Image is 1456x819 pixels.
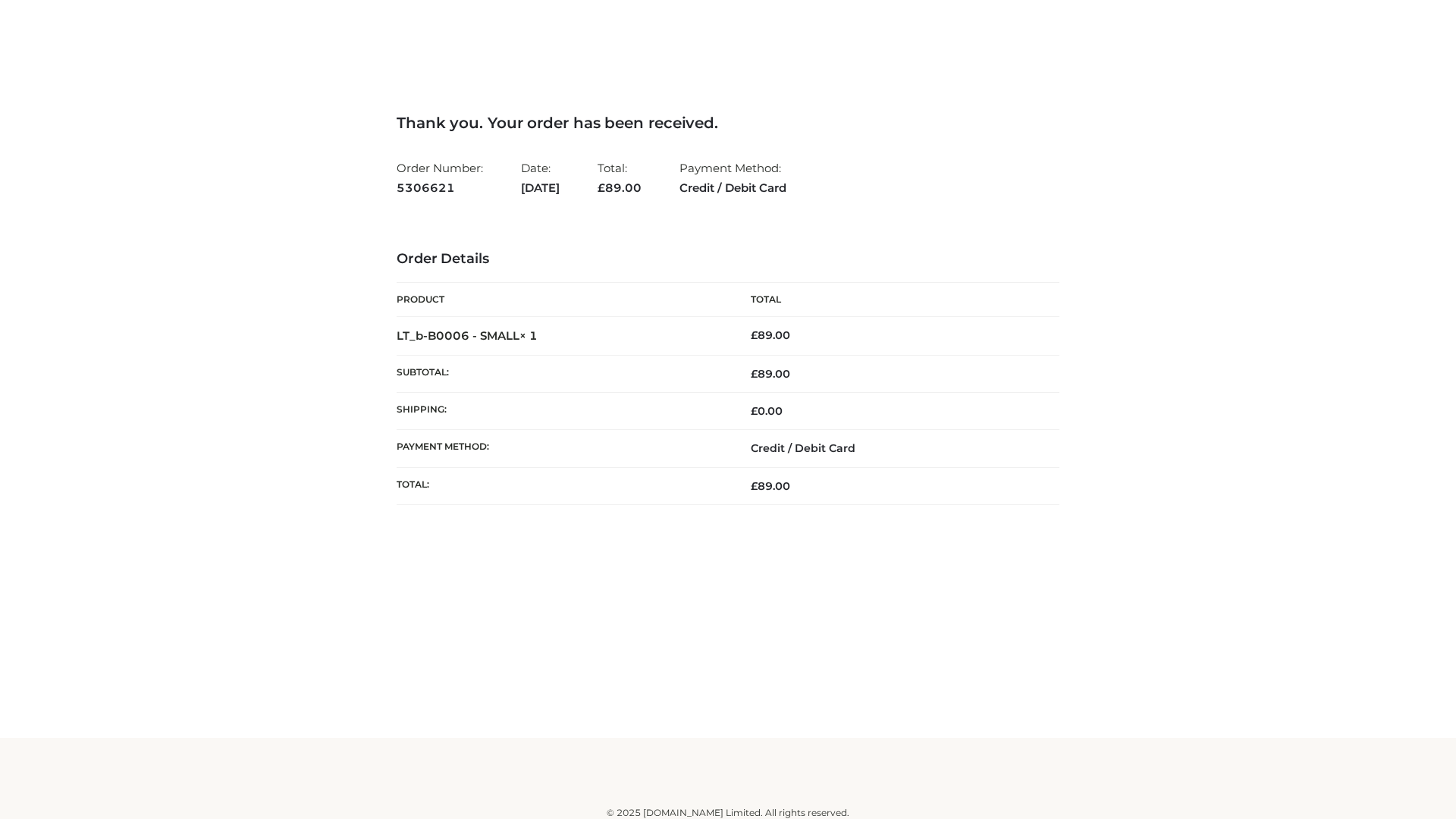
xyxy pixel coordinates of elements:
th: Total: [397,467,728,504]
bdi: 0.00 [751,404,783,418]
li: Date: [521,155,560,201]
strong: LT_b-B0006 - SMALL [397,328,538,343]
h3: Order Details [397,251,1059,268]
strong: [DATE] [521,178,560,198]
span: £ [751,479,758,493]
th: Subtotal: [397,355,728,392]
th: Product [397,283,728,317]
span: £ [751,367,758,381]
li: Total: [598,155,642,201]
span: 89.00 [598,180,642,195]
strong: Credit / Debit Card [679,178,786,198]
th: Total [728,283,1059,317]
strong: 5306621 [397,178,483,198]
span: £ [598,180,605,195]
strong: × 1 [519,328,538,343]
li: Order Number: [397,155,483,201]
th: Shipping: [397,393,728,430]
span: £ [751,328,758,342]
li: Payment Method: [679,155,786,201]
h3: Thank you. Your order has been received. [397,114,1059,132]
span: 89.00 [751,367,790,381]
span: 89.00 [751,479,790,493]
span: £ [751,404,758,418]
td: Credit / Debit Card [728,430,1059,467]
bdi: 89.00 [751,328,790,342]
th: Payment method: [397,430,728,467]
